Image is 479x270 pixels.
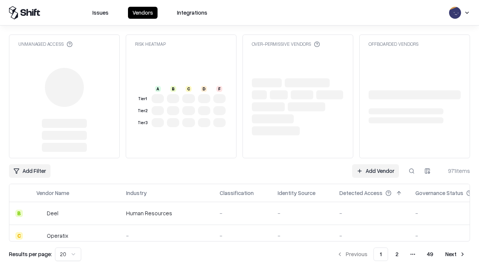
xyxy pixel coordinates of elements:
div: Unmanaged Access [18,41,73,47]
div: A [155,86,161,92]
div: Offboarded Vendors [369,41,418,47]
button: Issues [88,7,113,19]
div: Deel [47,209,58,217]
div: C [186,86,192,92]
div: Industry [126,189,147,197]
button: Integrations [173,7,212,19]
div: Tier 1 [137,96,149,102]
button: 49 [421,247,439,261]
p: Results per page: [9,250,52,258]
div: Tier 2 [137,108,149,114]
div: B [15,210,23,217]
button: 1 [373,247,388,261]
a: Add Vendor [352,164,399,178]
div: Risk Heatmap [135,41,166,47]
div: F [216,86,222,92]
button: 2 [390,247,405,261]
img: Operatix [36,232,44,240]
div: C [15,232,23,240]
div: Governance Status [415,189,463,197]
div: - [278,232,327,240]
div: - [220,232,266,240]
div: - [339,209,403,217]
button: Vendors [128,7,158,19]
img: Deel [36,210,44,217]
div: B [170,86,176,92]
div: Human Resources [126,209,208,217]
div: Detected Access [339,189,382,197]
div: D [201,86,207,92]
button: Next [441,247,470,261]
div: Classification [220,189,254,197]
div: Operatix [47,232,68,240]
nav: pagination [332,247,470,261]
div: Tier 3 [137,120,149,126]
div: - [126,232,208,240]
div: 971 items [440,167,470,175]
div: Over-Permissive Vendors [252,41,320,47]
div: Identity Source [278,189,315,197]
button: Add Filter [9,164,51,178]
div: Vendor Name [36,189,69,197]
div: - [220,209,266,217]
div: - [339,232,403,240]
div: - [278,209,327,217]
